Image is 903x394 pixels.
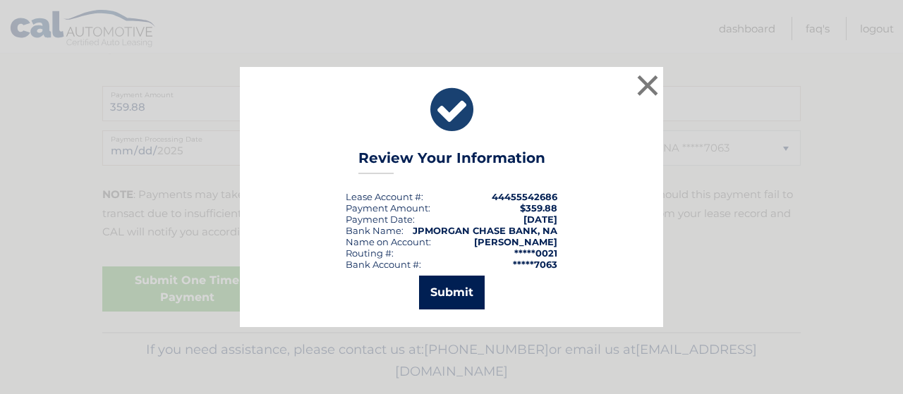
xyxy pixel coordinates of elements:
strong: [PERSON_NAME] [474,236,557,247]
span: [DATE] [523,214,557,225]
h3: Review Your Information [358,149,545,174]
button: Submit [419,276,485,309]
button: × [634,71,662,99]
div: Payment Amount: [346,202,430,214]
div: : [346,214,415,225]
strong: JPMORGAN CHASE BANK, NA [413,225,557,236]
div: Bank Name: [346,225,404,236]
div: Routing #: [346,247,394,259]
div: Lease Account #: [346,191,423,202]
div: Name on Account: [346,236,431,247]
strong: 44455542686 [492,191,557,202]
span: Payment Date [346,214,413,225]
div: Bank Account #: [346,259,421,270]
span: $359.88 [520,202,557,214]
